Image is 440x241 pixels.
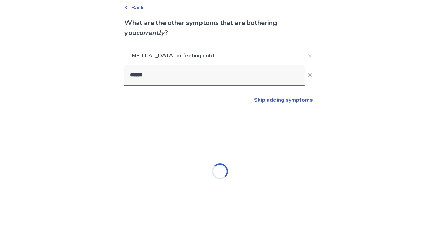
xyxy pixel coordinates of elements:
p: What are the other symptoms that are bothering you ? [124,18,316,38]
i: currently [136,28,164,37]
button: Close [305,50,316,61]
button: Close [305,70,316,80]
span: Back [131,4,144,12]
p: [MEDICAL_DATA] or feeling cold [124,46,305,65]
a: Skip adding symptoms [254,96,313,104]
input: Close [124,65,305,85]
